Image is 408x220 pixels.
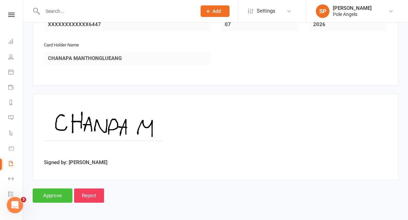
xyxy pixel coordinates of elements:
[8,96,23,111] a: Reports
[316,4,329,18] div: SP
[213,8,221,14] span: Add
[333,11,372,17] div: Pole Angels
[8,50,23,65] a: People
[44,105,163,156] img: image1757909009.png
[8,65,23,80] a: Calendar
[21,197,26,202] span: 3
[33,188,72,203] input: Approve
[40,6,192,16] input: Search...
[8,141,23,157] a: Product Sales
[257,3,275,19] span: Settings
[201,5,230,17] button: Add
[7,197,23,213] iframe: Intercom live chat
[44,158,107,166] label: Signed by: [PERSON_NAME]
[44,42,79,49] label: Card Holder Name
[74,188,104,203] input: Reject
[8,80,23,96] a: Payments
[333,5,372,11] div: [PERSON_NAME]
[8,35,23,50] a: Dashboard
